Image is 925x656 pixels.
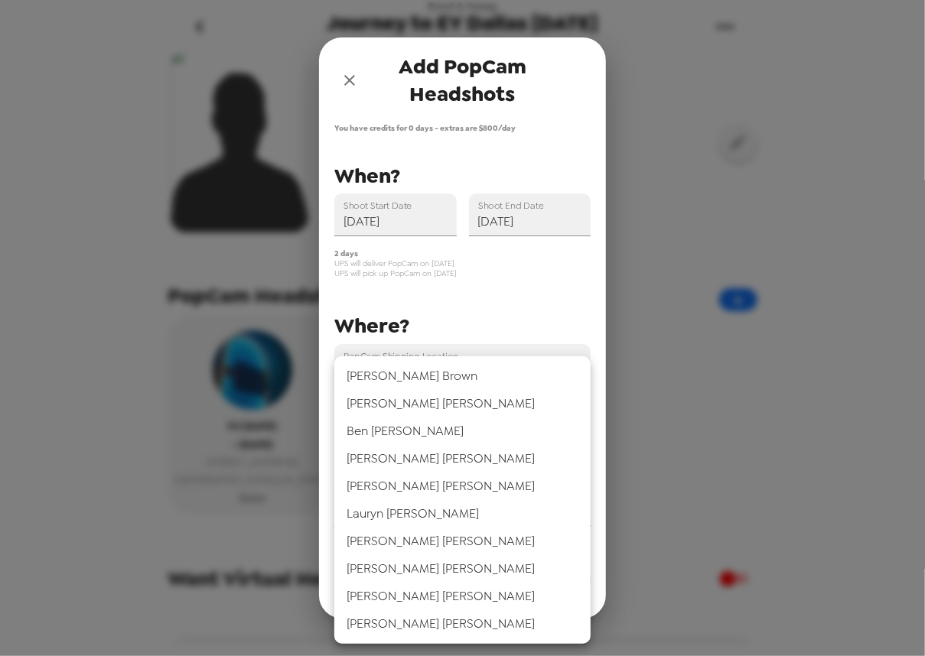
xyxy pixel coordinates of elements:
li: Lauryn [PERSON_NAME] [334,500,591,528]
li: Ben [PERSON_NAME] [334,417,591,445]
li: [PERSON_NAME] [PERSON_NAME] [334,473,591,500]
li: [PERSON_NAME] [PERSON_NAME] [334,528,591,555]
li: [PERSON_NAME] [PERSON_NAME] [334,390,591,417]
li: [PERSON_NAME] Brown [334,362,591,390]
li: [PERSON_NAME] [PERSON_NAME] [334,610,591,638]
li: [PERSON_NAME] [PERSON_NAME] [334,555,591,583]
li: [PERSON_NAME] [PERSON_NAME] [334,445,591,473]
li: [PERSON_NAME] [PERSON_NAME] [334,583,591,610]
